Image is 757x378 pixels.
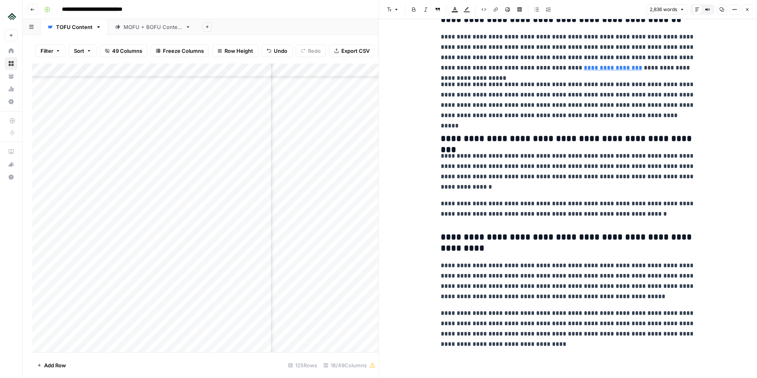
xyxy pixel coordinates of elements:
img: Uplisting Logo [5,9,19,23]
span: Row Height [225,47,253,55]
span: Redo [308,47,321,55]
span: 2,836 words [650,6,677,13]
button: Help + Support [5,171,17,183]
button: Redo [296,44,326,57]
span: 49 Columns [112,47,142,55]
span: Filter [41,47,53,55]
button: 49 Columns [100,44,147,57]
div: What's new? [5,158,17,170]
div: 18/49 Columns [320,359,379,372]
a: MOFU + BOFU Content [108,19,197,35]
button: Filter [35,44,66,57]
span: Undo [274,47,287,55]
a: AirOps Academy [5,145,17,158]
span: Add Row [44,361,66,369]
a: TOFU Content [41,19,108,35]
div: MOFU + BOFU Content [124,23,182,31]
a: Home [5,44,17,57]
button: Row Height [212,44,258,57]
span: Sort [74,47,84,55]
span: Freeze Columns [163,47,204,55]
a: Browse [5,57,17,70]
div: TOFU Content [56,23,93,31]
a: Usage [5,83,17,95]
button: Sort [69,44,97,57]
a: Settings [5,95,17,108]
span: Export CSV [341,47,370,55]
button: 2,836 words [646,4,688,15]
button: Undo [261,44,292,57]
button: Export CSV [329,44,375,57]
a: Your Data [5,70,17,83]
button: What's new? [5,158,17,171]
button: Workspace: Uplisting [5,6,17,26]
button: Freeze Columns [151,44,209,57]
button: Add Row [32,359,71,372]
div: 125 Rows [285,359,320,372]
